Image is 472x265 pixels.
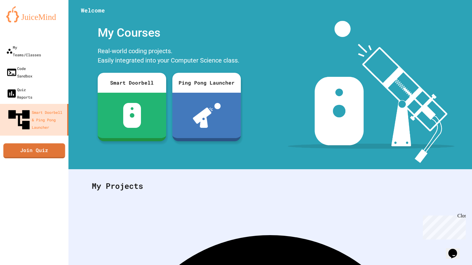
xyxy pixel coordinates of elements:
[446,240,466,259] iframe: chat widget
[123,103,141,128] img: sdb-white.svg
[6,86,32,101] div: Quiz Reports
[6,65,32,80] div: Code Sandbox
[95,21,244,45] div: My Courses
[98,73,166,93] div: Smart Doorbell
[6,107,65,132] div: Smart Doorbell & Ping Pong Launcher
[193,103,221,128] img: ppl-with-ball.png
[2,2,43,40] div: Chat with us now!Close
[95,45,244,68] div: Real-world coding projects. Easily integrated into your Computer Science class.
[288,21,455,163] img: banner-image-my-projects.png
[6,44,41,58] div: My Teams/Classes
[172,73,241,93] div: Ping Pong Launcher
[3,143,65,158] a: Join Quiz
[86,174,455,198] div: My Projects
[6,6,62,22] img: logo-orange.svg
[420,213,466,239] iframe: chat widget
